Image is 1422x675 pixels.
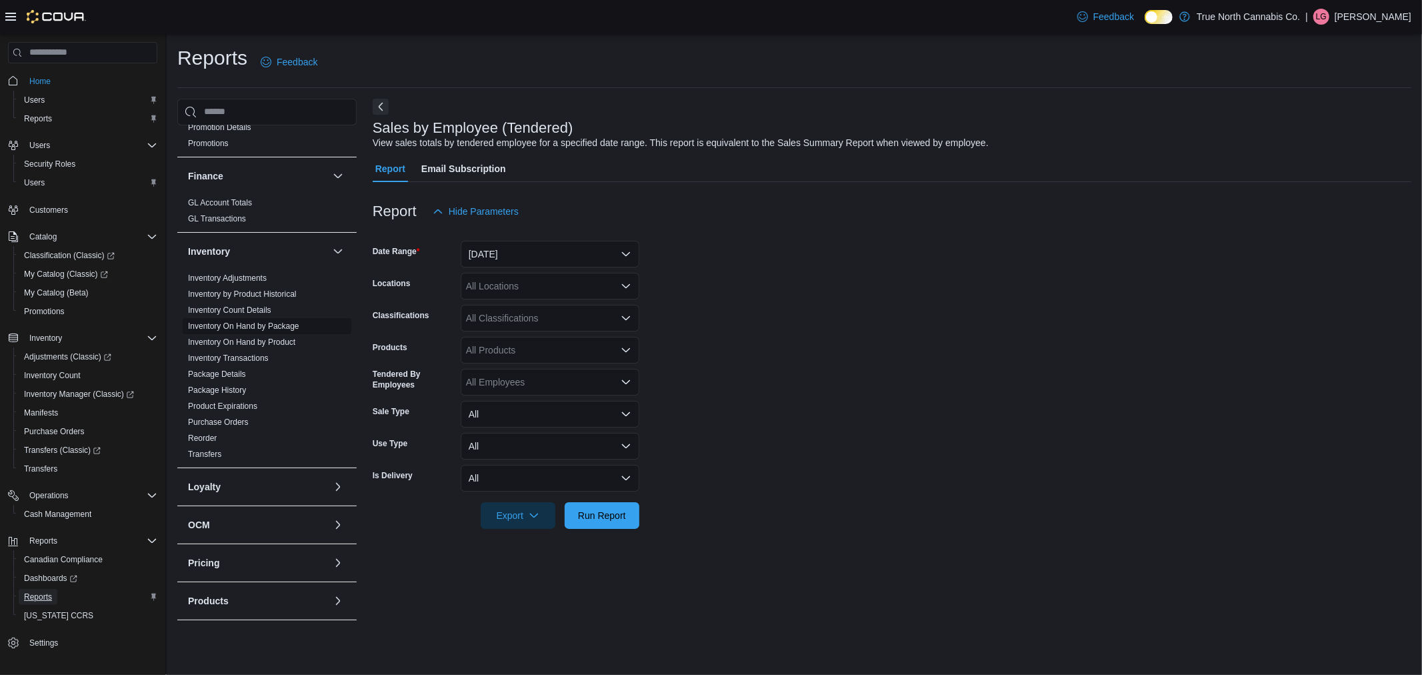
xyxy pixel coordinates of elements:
[19,570,83,586] a: Dashboards
[19,175,157,191] span: Users
[373,438,407,449] label: Use Type
[373,406,409,417] label: Sale Type
[24,177,45,188] span: Users
[24,610,93,621] span: [US_STATE] CCRS
[19,247,157,263] span: Classification (Classic)
[19,506,157,522] span: Cash Management
[19,92,50,108] a: Users
[13,265,163,283] a: My Catalog (Classic)
[177,270,357,468] div: Inventory
[3,633,163,652] button: Settings
[188,556,327,570] button: Pricing
[19,303,70,319] a: Promotions
[188,245,230,258] h3: Inventory
[373,203,417,219] h3: Report
[19,156,81,172] a: Security Roles
[19,386,157,402] span: Inventory Manager (Classic)
[3,71,163,91] button: Home
[24,229,62,245] button: Catalog
[24,426,85,437] span: Purchase Orders
[13,385,163,404] a: Inventory Manager (Classic)
[24,554,103,565] span: Canadian Compliance
[13,422,163,441] button: Purchase Orders
[188,213,246,224] span: GL Transactions
[188,321,299,331] span: Inventory On Hand by Package
[3,136,163,155] button: Users
[177,195,357,232] div: Finance
[19,461,63,477] a: Transfers
[330,168,346,184] button: Finance
[19,285,94,301] a: My Catalog (Beta)
[19,589,57,605] a: Reports
[277,55,317,69] span: Feedback
[24,488,157,504] span: Operations
[3,329,163,348] button: Inventory
[24,159,75,169] span: Security Roles
[373,246,420,257] label: Date Range
[330,479,346,495] button: Loyalty
[373,136,989,150] div: View sales totals by tendered employee for a specified date range. This report is equivalent to t...
[24,201,157,218] span: Customers
[373,278,411,289] label: Locations
[13,460,163,478] button: Transfers
[29,638,58,648] span: Settings
[19,608,157,624] span: Washington CCRS
[19,285,157,301] span: My Catalog (Beta)
[19,92,157,108] span: Users
[188,353,269,364] span: Inventory Transactions
[29,333,62,344] span: Inventory
[188,214,246,223] a: GL Transactions
[3,486,163,505] button: Operations
[188,273,267,283] span: Inventory Adjustments
[621,313,631,323] button: Open list of options
[330,517,346,533] button: OCM
[188,480,327,494] button: Loyalty
[24,464,57,474] span: Transfers
[461,241,639,267] button: [DATE]
[1313,9,1329,25] div: Lisa Giganti
[177,45,247,71] h1: Reports
[330,593,346,609] button: Products
[24,592,52,602] span: Reports
[1305,9,1308,25] p: |
[188,289,297,299] span: Inventory by Product Historical
[1145,10,1173,24] input: Dark Mode
[188,434,217,443] a: Reorder
[621,281,631,291] button: Open list of options
[19,552,157,568] span: Canadian Compliance
[188,418,249,427] a: Purchase Orders
[19,111,57,127] a: Reports
[29,140,50,151] span: Users
[24,370,81,381] span: Inventory Count
[188,385,246,396] span: Package History
[188,594,327,608] button: Products
[1197,9,1300,25] p: True North Cannabis Co.
[29,205,68,215] span: Customers
[24,250,115,261] span: Classification (Classic)
[449,205,519,218] span: Hide Parameters
[461,401,639,428] button: All
[1335,9,1411,25] p: [PERSON_NAME]
[19,405,63,421] a: Manifests
[188,169,223,183] h3: Finance
[19,247,120,263] a: Classification (Classic)
[188,369,246,380] span: Package Details
[19,608,99,624] a: [US_STATE] CCRS
[24,509,91,520] span: Cash Management
[373,310,429,321] label: Classifications
[188,123,251,132] a: Promotion Details
[489,502,547,529] span: Export
[13,155,163,173] button: Security Roles
[427,198,524,225] button: Hide Parameters
[188,480,221,494] h3: Loyalty
[19,349,117,365] a: Adjustments (Classic)
[24,330,67,346] button: Inventory
[24,635,63,651] a: Settings
[1316,9,1327,25] span: LG
[24,330,157,346] span: Inventory
[177,103,357,157] div: Discounts & Promotions
[24,73,56,89] a: Home
[24,137,55,153] button: Users
[373,99,389,115] button: Next
[188,450,221,459] a: Transfers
